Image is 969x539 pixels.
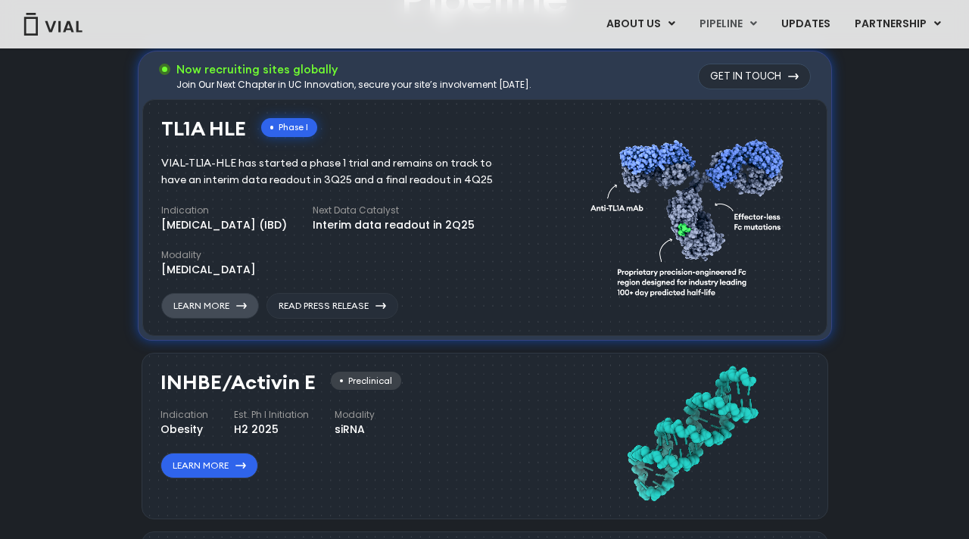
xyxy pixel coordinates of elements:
[590,111,793,319] img: TL1A antibody diagram.
[161,204,287,217] h4: Indication
[161,155,515,188] div: VIAL-TL1A-HLE has started a phase 1 trial and remains on track to have an interim data readout in...
[266,293,398,319] a: Read Press Release
[234,408,309,422] h4: Est. Ph I Initiation
[161,118,246,140] h3: TL1A HLE
[335,408,375,422] h4: Modality
[161,262,256,278] div: [MEDICAL_DATA]
[176,61,531,78] h3: Now recruiting sites globally
[160,408,208,422] h4: Indication
[234,422,309,438] div: H2 2025
[23,13,83,36] img: Vial Logo
[261,118,317,137] div: Phase I
[161,248,256,262] h4: Modality
[161,293,259,319] a: Learn More
[335,422,375,438] div: siRNA
[594,11,687,37] a: ABOUT USMenu Toggle
[160,422,208,438] div: Obesity
[160,372,316,394] h3: INHBE/Activin E
[313,217,475,233] div: Interim data readout in 2Q25
[769,11,842,37] a: UPDATES
[687,11,768,37] a: PIPELINEMenu Toggle
[313,204,475,217] h4: Next Data Catalyst
[698,64,811,89] a: Get in touch
[843,11,953,37] a: PARTNERSHIPMenu Toggle
[161,217,287,233] div: [MEDICAL_DATA] (IBD)
[331,372,401,391] div: Preclinical
[176,78,531,92] div: Join Our Next Chapter in UC Innovation, secure your site’s involvement [DATE].
[160,453,258,478] a: Learn More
